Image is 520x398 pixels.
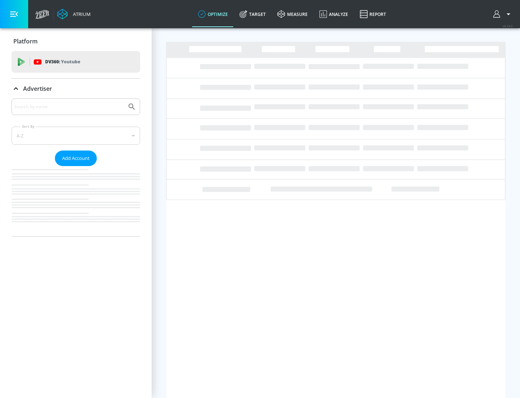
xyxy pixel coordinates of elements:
label: Sort By [21,124,36,129]
a: optimize [192,1,234,27]
a: measure [272,1,313,27]
a: Atrium [57,9,91,20]
a: Analyze [313,1,354,27]
span: v 4.24.0 [503,24,513,28]
button: Add Account [55,151,97,166]
nav: list of Advertiser [12,166,140,236]
p: Youtube [61,58,80,65]
p: Advertiser [23,85,52,93]
input: Search by name [14,102,124,111]
p: Platform [13,37,38,45]
p: DV360: [45,58,80,66]
span: Add Account [62,154,90,162]
a: Report [354,1,392,27]
div: DV360: Youtube [12,51,140,73]
div: Atrium [70,11,91,17]
div: Advertiser [12,79,140,99]
div: Platform [12,31,140,51]
div: Advertiser [12,98,140,236]
a: Target [234,1,272,27]
div: A-Z [12,127,140,145]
